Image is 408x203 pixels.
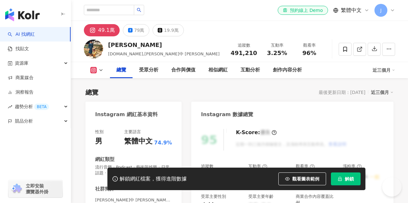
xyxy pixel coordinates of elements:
div: 相似網紅 [208,66,228,74]
div: 49.1萬 [98,26,115,35]
div: 主要語言 [124,129,141,135]
div: 男 [95,136,102,146]
span: J [380,7,382,14]
div: 最後更新日期：[DATE] [319,90,365,95]
div: Instagram 數據總覽 [201,111,253,118]
div: 19.9萬 [164,26,178,35]
div: 受眾主要年齡 [248,194,274,199]
span: 3.25% [267,50,287,56]
div: 觀看率 [296,163,315,169]
a: searchAI 找網紅 [8,31,35,38]
div: 總覽 [85,88,98,97]
span: 觀看圖表範例 [292,176,319,181]
div: 預約線上 Demo [283,7,323,14]
div: 近三個月 [371,88,393,97]
div: 繁體中文 [124,136,153,146]
div: 受眾分析 [139,66,158,74]
div: 解鎖網紅檔案，獲得進階數據 [120,176,187,182]
button: 79萬 [123,24,150,36]
div: Instagram 網紅基本資料 [95,111,158,118]
div: 互動率 [248,163,267,169]
div: 創作內容分析 [273,66,302,74]
span: search [137,8,141,12]
div: 受眾主要性別 [201,194,226,199]
span: 96% [302,50,316,56]
div: 近三個月 [373,65,395,75]
a: 商案媒合 [8,75,34,81]
button: 解鎖 [331,172,361,185]
a: 預約線上 Demo [278,6,328,15]
a: 找貼文 [8,46,29,52]
span: [PERSON_NAME]中 [PERSON_NAME] | [DOMAIN_NAME] [95,197,172,203]
div: 觀看率 [297,42,322,49]
a: chrome extension立即安裝 瀏覽器外掛 [8,180,63,198]
a: 洞察報告 [8,89,34,96]
div: 互動率 [265,42,289,49]
div: BETA [34,104,49,110]
div: 漲粉率 [343,163,362,169]
span: 流行音樂 · Podcast · 藝術與娛樂 · 日常話題 · 美食 · 音樂 [95,164,172,176]
span: 74.9% [154,139,172,146]
span: rise [8,105,12,109]
span: 趨勢分析 [15,99,49,114]
img: KOL Avatar [84,40,103,59]
span: 繁體中文 [341,7,362,14]
div: 追蹤數 [231,42,257,49]
div: [PERSON_NAME] [108,41,220,49]
span: 競品分析 [15,114,33,128]
div: 總覽 [116,66,126,74]
span: lock [338,177,342,181]
span: 491,210 [231,50,257,56]
span: [DOMAIN_NAME],[PERSON_NAME]中 [PERSON_NAME] [108,51,220,56]
span: 資源庫 [15,56,28,70]
div: 追蹤數 [201,163,214,169]
img: chrome extension [10,184,23,194]
div: 性別 [95,129,104,135]
div: K-Score : [236,129,277,136]
img: logo [5,8,40,21]
button: 觀看圖表範例 [278,172,326,185]
div: 79萬 [134,26,144,35]
div: 合作與價值 [171,66,195,74]
div: 互動分析 [241,66,260,74]
button: 49.1萬 [84,24,120,36]
span: 解鎖 [345,176,354,181]
span: 立即安裝 瀏覽器外掛 [26,183,48,195]
button: 19.9萬 [153,24,184,36]
div: 網紅類型 [95,156,114,163]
